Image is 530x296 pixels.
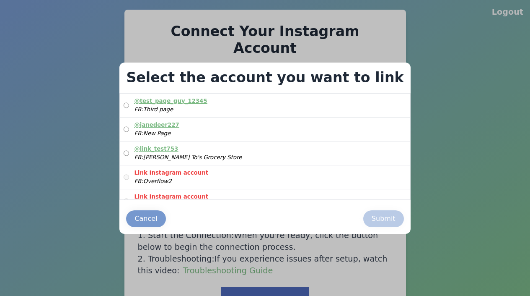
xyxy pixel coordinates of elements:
[134,153,242,162] div: FB: [PERSON_NAME] To's Grocery Store
[372,214,396,224] div: Submit
[363,210,404,227] button: Submit
[134,214,157,224] div: Cancel
[134,177,208,186] div: FB: Overflow2
[124,121,129,138] input: @janedeer227FB:New Page
[134,169,208,177] div: Link Instagram account
[124,169,129,186] input: Link Instagram accountFB:Overflow2
[124,97,129,114] input: @test_page_guy_12345FB:Third page
[134,105,207,114] div: FB: Third page
[119,63,410,93] h2: Select the account you want to link
[134,122,179,128] a: @janedeer227
[134,146,178,152] a: @link_test753
[134,193,208,201] div: Link Instagram account
[126,210,165,227] button: Cancel
[134,98,207,104] a: @test_page_guy_12345
[134,129,179,138] div: FB: New Page
[124,145,129,162] input: @link_test753FB:[PERSON_NAME] To's Grocery Store
[124,193,129,210] input: Link Instagram accountFB:No Link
